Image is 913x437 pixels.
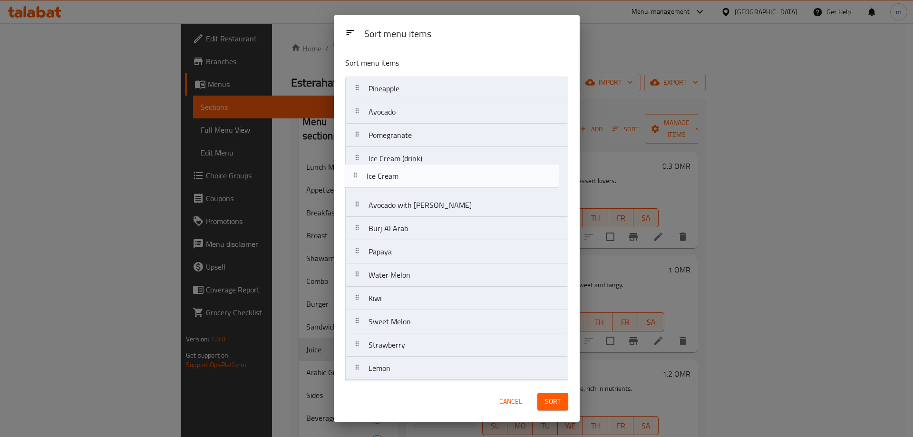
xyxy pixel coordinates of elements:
[360,24,572,45] div: Sort menu items
[537,393,568,410] button: Sort
[495,393,526,410] button: Cancel
[345,57,522,69] p: Sort menu items
[545,396,561,408] span: Sort
[499,396,522,408] span: Cancel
